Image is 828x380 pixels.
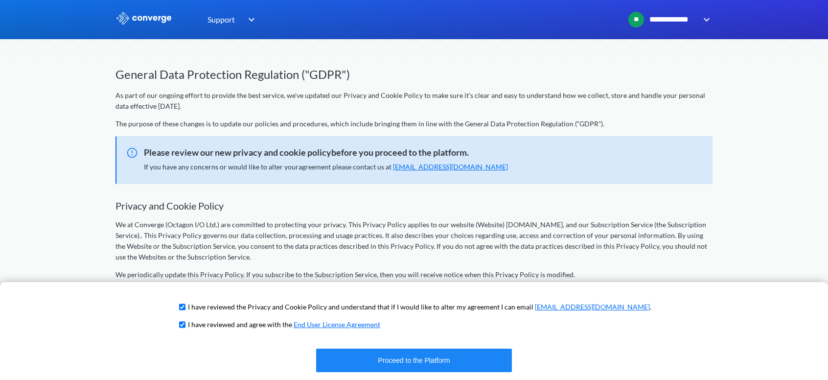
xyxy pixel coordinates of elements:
[535,303,650,311] a: [EMAIL_ADDRESS][DOMAIN_NAME]
[115,219,713,262] p: We at Converge (Octagon I/O Ltd.) are committed to protecting your privacy. This Privacy Policy a...
[115,12,172,24] img: logo_ewhite.svg
[115,269,713,280] p: We periodically update this Privacy Policy. If you subscribe to the Subscription Service, then yo...
[294,320,380,329] a: End User License Agreement
[393,163,508,171] a: [EMAIL_ADDRESS][DOMAIN_NAME]
[188,319,380,330] p: I have reviewed and agree with the
[115,90,713,112] p: As part of our ongoing effort to provide the best service, we've updated our Privacy and Cookie P...
[115,200,713,212] h2: Privacy and Cookie Policy
[207,13,235,25] span: Support
[144,163,508,171] span: If you have any concerns or would like to alter your agreement please contact us at
[116,146,703,160] span: Please review our new privacy and cookie policybefore you proceed to the platform.
[188,302,651,312] p: I have reviewed the Privacy and Cookie Policy and understand that if I would like to alter my agr...
[697,14,713,25] img: downArrow.svg
[115,119,713,129] p: The purpose of these changes is to update our policies and procedures, which include bringing the...
[242,14,257,25] img: downArrow.svg
[316,349,512,372] button: Proceed to the Platform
